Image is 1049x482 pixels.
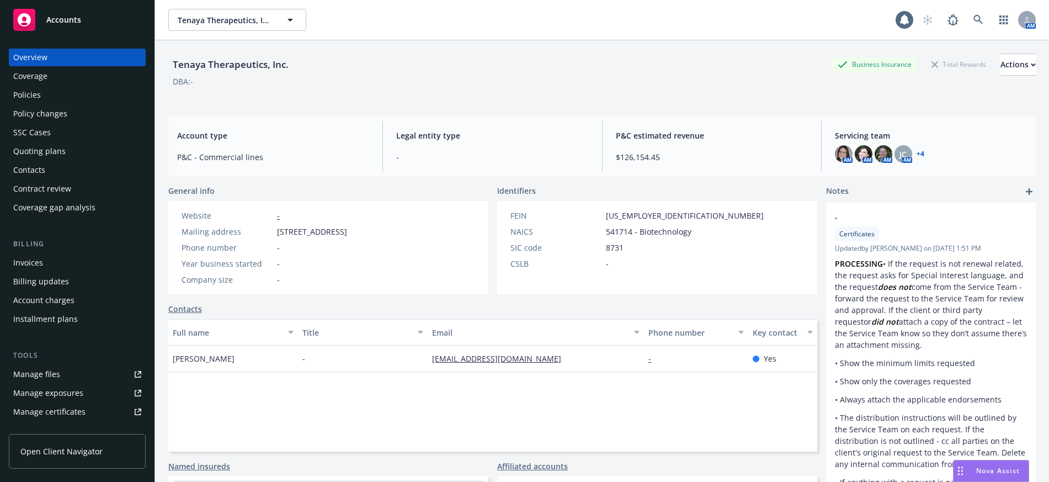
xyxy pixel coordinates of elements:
[13,384,83,402] div: Manage exposures
[510,242,601,253] div: SIC code
[875,145,892,163] img: photo
[178,14,273,26] span: Tenaya Therapeutics, Inc.
[835,258,883,269] strong: PROCESSING
[9,422,146,439] a: Manage claims
[1000,54,1036,75] div: Actions
[277,242,280,253] span: -
[302,327,411,338] div: Title
[606,210,764,221] span: [US_EMPLOYER_IDENTIFICATION_NUMBER]
[177,151,369,163] span: P&C - Commercial lines
[173,353,235,364] span: [PERSON_NAME]
[9,4,146,35] a: Accounts
[835,243,1027,253] span: Updated by [PERSON_NAME] on [DATE] 1:51 PM
[13,254,43,272] div: Invoices
[13,67,47,85] div: Coverage
[9,384,146,402] a: Manage exposures
[510,258,601,269] div: CSLB
[510,210,601,221] div: FEIN
[13,105,67,123] div: Policy changes
[432,327,627,338] div: Email
[277,210,280,221] a: -
[277,258,280,269] span: -
[1023,185,1036,198] a: add
[9,142,146,160] a: Quoting plans
[46,15,81,24] span: Accounts
[926,57,992,71] div: Total Rewards
[9,105,146,123] a: Policy changes
[396,151,588,163] span: -
[302,353,305,364] span: -
[878,282,912,292] em: does not
[9,180,146,198] a: Contract review
[606,226,691,237] span: 541714 - Biotechnology
[871,316,899,327] em: did not
[497,460,568,472] a: Affiliated accounts
[13,199,95,216] div: Coverage gap analysis
[748,319,817,346] button: Key contact
[13,292,74,309] div: Account charges
[168,57,293,72] div: Tenaya Therapeutics, Inc.
[832,57,917,71] div: Business Insurance
[13,142,66,160] div: Quoting plans
[168,319,298,346] button: Full name
[967,9,989,31] a: Search
[182,210,273,221] div: Website
[9,49,146,66] a: Overview
[9,254,146,272] a: Invoices
[606,258,609,269] span: -
[616,130,808,141] span: P&C estimated revenue
[182,242,273,253] div: Phone number
[9,161,146,179] a: Contacts
[764,353,776,364] span: Yes
[168,460,230,472] a: Named insureds
[899,149,907,160] span: JC
[20,446,103,457] span: Open Client Navigator
[13,366,60,383] div: Manage files
[13,273,69,290] div: Billing updates
[177,130,369,141] span: Account type
[835,412,1027,470] p: • The distribution instructions will be outlined by the Service Team on each request. If the dist...
[855,145,872,163] img: photo
[13,49,47,66] div: Overview
[168,185,215,197] span: General info
[835,258,1027,351] p: • If the request is not renewal related, the request asks for Special Interest language, and the ...
[648,353,660,364] a: -
[13,86,41,104] div: Policies
[298,319,428,346] button: Title
[13,161,45,179] div: Contacts
[428,319,644,346] button: Email
[277,274,280,285] span: -
[9,310,146,328] a: Installment plans
[510,226,601,237] div: NAICS
[9,366,146,383] a: Manage files
[277,226,347,237] span: [STREET_ADDRESS]
[835,394,1027,405] p: • Always attach the applicable endorsements
[13,422,69,439] div: Manage claims
[942,9,964,31] a: Report a Bug
[835,375,1027,387] p: • Show only the coverages requested
[182,226,273,237] div: Mailing address
[173,327,281,338] div: Full name
[9,199,146,216] a: Coverage gap analysis
[9,239,146,250] div: Billing
[432,353,570,364] a: [EMAIL_ADDRESS][DOMAIN_NAME]
[1014,211,1027,225] a: remove
[9,124,146,141] a: SSC Cases
[998,211,1011,225] a: edit
[648,327,731,338] div: Phone number
[993,9,1015,31] a: Switch app
[839,229,875,239] span: Certificates
[644,319,748,346] button: Phone number
[835,211,998,223] span: -
[917,9,939,31] a: Start snowing
[173,76,193,87] div: DBA: -
[753,327,801,338] div: Key contact
[616,151,808,163] span: $126,154.45
[9,350,146,361] div: Tools
[497,185,536,197] span: Identifiers
[1000,54,1036,76] button: Actions
[835,145,853,163] img: photo
[606,242,624,253] span: 8731
[9,67,146,85] a: Coverage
